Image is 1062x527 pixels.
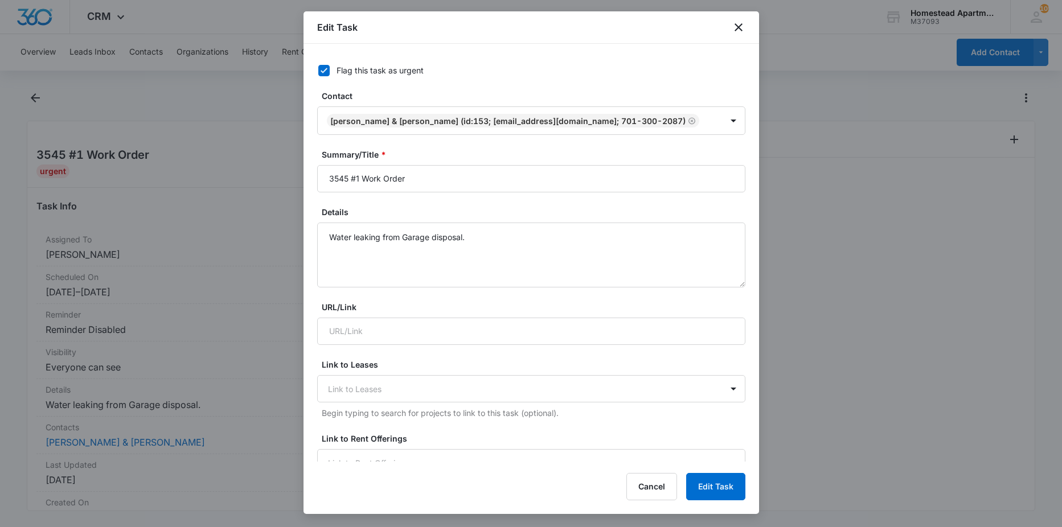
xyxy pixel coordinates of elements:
[686,117,696,125] div: Remove Shanna Richardson & Kelsey Yellowhair (ID:153; shannarichardson13@gmail.com; 701-300-2087)
[322,301,750,313] label: URL/Link
[322,206,750,218] label: Details
[317,318,745,345] input: URL/Link
[686,473,745,500] button: Edit Task
[626,473,677,500] button: Cancel
[322,359,750,370] label: Link to Leases
[732,20,745,34] button: close
[330,116,686,126] div: [PERSON_NAME] & [PERSON_NAME] (ID:153; [EMAIL_ADDRESS][DOMAIN_NAME]; 701-300-2087)
[317,165,745,192] input: Summary/Title
[322,90,750,102] label: Contact
[322,149,750,160] label: Summary/Title
[337,64,424,76] div: Flag this task as urgent
[317,223,745,287] textarea: Water leaking from Garage disposal.
[317,20,358,34] h1: Edit Task
[322,407,745,419] p: Begin typing to search for projects to link to this task (optional).
[322,433,750,444] label: Link to Rent Offerings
